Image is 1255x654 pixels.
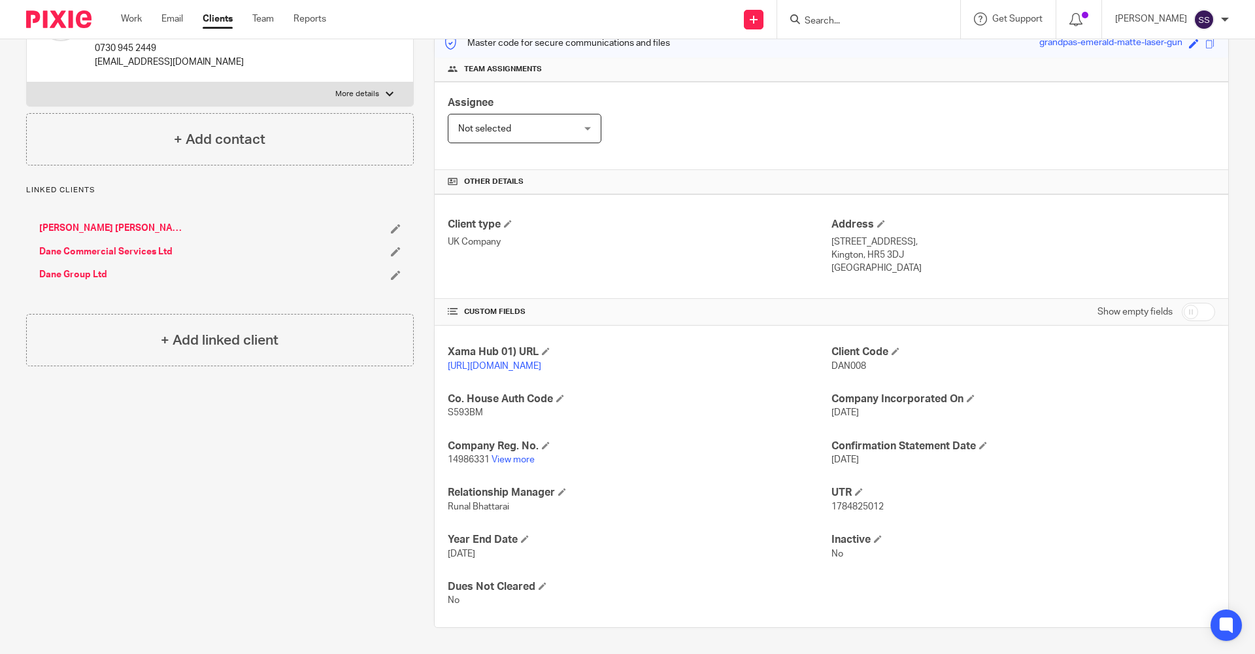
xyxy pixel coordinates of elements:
a: Dane Group Ltd [39,268,107,281]
a: Reports [293,12,326,26]
h4: Inactive [831,533,1215,547]
input: Search [803,16,921,27]
p: Master code for secure communications and files [444,37,670,50]
span: Other details [464,177,524,187]
div: grandpas-emerald-matte-laser-gun [1039,36,1182,51]
p: More details [335,89,379,99]
h4: UTR [831,486,1215,500]
label: Show empty fields [1097,305,1173,318]
span: Team assignments [464,64,542,75]
span: Get Support [992,14,1043,24]
h4: Client type [448,218,831,232]
p: [PERSON_NAME] [1115,12,1187,26]
p: Kington, HR5 3DJ [831,249,1215,262]
h4: Client Code [831,345,1215,359]
span: Assignee [448,97,494,108]
a: View more [492,455,535,464]
h4: Xama Hub 01) URL [448,345,831,359]
h4: + Add contact [174,129,265,150]
span: No [831,549,843,559]
a: Work [121,12,142,26]
img: svg%3E [1194,9,1214,30]
a: Clients [203,12,233,26]
p: [GEOGRAPHIC_DATA] [831,262,1215,275]
a: [URL][DOMAIN_NAME] [448,362,541,371]
h4: CUSTOM FIELDS [448,307,831,317]
span: No [448,596,460,605]
p: UK Company [448,235,831,249]
a: Dane Commercial Services Ltd [39,245,173,258]
h4: Year End Date [448,533,831,547]
span: [DATE] [831,455,859,464]
span: Not selected [458,124,511,133]
span: 1784825012 [831,502,884,511]
h4: Confirmation Statement Date [831,439,1215,453]
a: [PERSON_NAME] [PERSON_NAME] [39,222,184,235]
h4: Dues Not Cleared [448,580,831,594]
h4: Company Incorporated On [831,392,1215,406]
span: Runal Bhattarai [448,502,509,511]
span: S593BM [448,408,483,417]
span: 14986331 [448,455,490,464]
a: Email [161,12,183,26]
p: [STREET_ADDRESS], [831,235,1215,249]
h4: Company Reg. No. [448,439,831,453]
span: DAN008 [831,362,866,371]
h4: + Add linked client [161,330,278,351]
p: [EMAIL_ADDRESS][DOMAIN_NAME] [95,56,244,69]
span: [DATE] [831,408,859,417]
a: Team [252,12,274,26]
h4: Address [831,218,1215,232]
h4: Relationship Manager [448,486,831,500]
img: Pixie [26,10,92,28]
h4: Co. House Auth Code [448,392,831,406]
p: Linked clients [26,185,414,196]
span: [DATE] [448,549,475,559]
p: 0730 945 2449 [95,42,244,55]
